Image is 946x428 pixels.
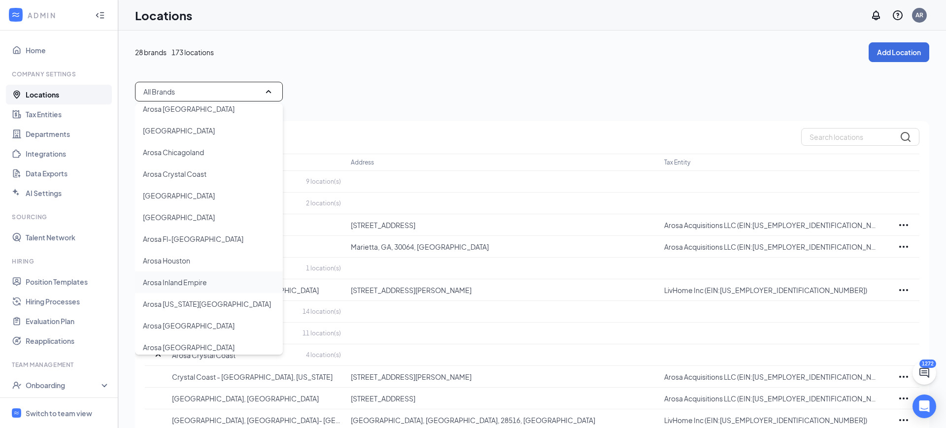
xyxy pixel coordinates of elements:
[152,349,164,361] svg: SmallChevronUp
[306,199,341,207] p: 2 location(s)
[306,264,341,272] p: 1 location(s)
[303,307,341,316] p: 14 location(s)
[919,360,936,368] div: 1272
[95,10,105,20] svg: Collapse
[870,9,882,21] svg: Notifications
[912,395,936,418] div: Open Intercom Messenger
[26,183,110,203] a: AI Settings
[26,104,110,124] a: Tax Entities
[172,415,341,425] p: [GEOGRAPHIC_DATA], [GEOGRAPHIC_DATA]- [GEOGRAPHIC_DATA]
[915,11,923,19] div: AR
[26,164,110,183] a: Data Exports
[28,10,86,20] div: ADMIN
[900,131,912,143] svg: MagnifyingGlass
[143,212,215,222] p: [GEOGRAPHIC_DATA]
[26,85,110,104] a: Locations
[351,220,654,230] p: [STREET_ADDRESS]
[12,213,108,221] div: Sourcing
[918,367,930,379] svg: ChatActive
[351,285,654,295] p: [STREET_ADDRESS][PERSON_NAME]
[12,257,108,265] div: Hiring
[898,414,910,426] svg: Ellipses
[12,380,22,390] svg: UserCheck
[664,372,878,382] p: Arosa Acquisitions LLC (EIN:[US_EMPLOYER_IDENTIFICATION_NUMBER])
[12,70,108,78] div: Company Settings
[143,342,235,352] p: Arosa [GEOGRAPHIC_DATA]
[172,350,236,360] p: Arosa Crystal Coast
[26,331,110,351] a: Reapplications
[303,329,341,337] p: 11 location(s)
[143,191,215,200] p: [GEOGRAPHIC_DATA]
[351,158,374,166] p: Address
[143,147,204,157] p: Arosa Chicagoland
[892,9,904,21] svg: QuestionInfo
[26,380,101,390] div: Onboarding
[135,47,167,58] span: 28 brands
[26,40,110,60] a: Home
[26,272,110,292] a: Position Templates
[664,220,878,230] p: Arosa Acquisitions LLC (EIN:[US_EMPLOYER_IDENTIFICATION_NUMBER])
[898,393,910,404] svg: Ellipses
[143,87,175,97] p: All Brands
[11,10,21,20] svg: WorkstreamLogo
[26,292,110,311] a: Hiring Processes
[898,241,910,253] svg: Ellipses
[143,234,243,244] p: Arosa Fl-[GEOGRAPHIC_DATA]
[898,371,910,383] svg: Ellipses
[143,256,190,265] p: Arosa Houston
[135,7,192,24] h1: Locations
[143,299,271,309] p: Arosa [US_STATE][GEOGRAPHIC_DATA]
[306,351,341,359] p: 4 location(s)
[172,372,341,382] p: Crystal Coast - [GEOGRAPHIC_DATA], [US_STATE]
[172,394,341,403] p: [GEOGRAPHIC_DATA], [GEOGRAPHIC_DATA]
[351,242,654,252] p: Marietta, GA, 30064, [GEOGRAPHIC_DATA]
[351,394,654,403] p: [STREET_ADDRESS]
[869,42,929,62] button: Add Location
[306,177,341,186] p: 9 location(s)
[664,415,878,425] p: LivHome Inc (EIN:[US_EMPLOYER_IDENTIFICATION_NUMBER])
[351,372,654,382] p: [STREET_ADDRESS][PERSON_NAME]
[801,128,919,146] input: Search locations
[664,285,878,295] p: LivHome Inc (EIN:[US_EMPLOYER_IDENTIFICATION_NUMBER])
[143,104,235,114] p: Arosa [GEOGRAPHIC_DATA]
[143,277,207,287] p: Arosa Inland Empire
[898,219,910,231] svg: Ellipses
[664,242,878,252] p: Arosa Acquisitions LLC (EIN:[US_EMPLOYER_IDENTIFICATION_NUMBER])
[26,124,110,144] a: Departments
[171,47,214,58] span: 173 locations
[263,86,274,98] svg: SmallChevronUp
[351,415,654,425] p: [GEOGRAPHIC_DATA], [GEOGRAPHIC_DATA], 28516, [GEOGRAPHIC_DATA]
[898,284,910,296] svg: Ellipses
[12,361,108,369] div: Team Management
[664,158,690,166] p: Tax Entity
[143,169,206,179] p: Arosa Crystal Coast
[912,361,936,385] button: ChatActive
[26,311,110,331] a: Evaluation Plan
[143,321,235,330] p: Arosa [GEOGRAPHIC_DATA]
[26,228,110,247] a: Talent Network
[26,408,92,418] div: Switch to team view
[664,394,878,403] p: Arosa Acquisitions LLC (EIN:[US_EMPLOYER_IDENTIFICATION_NUMBER])
[13,410,20,416] svg: WorkstreamLogo
[143,126,215,135] p: [GEOGRAPHIC_DATA]
[26,144,110,164] a: Integrations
